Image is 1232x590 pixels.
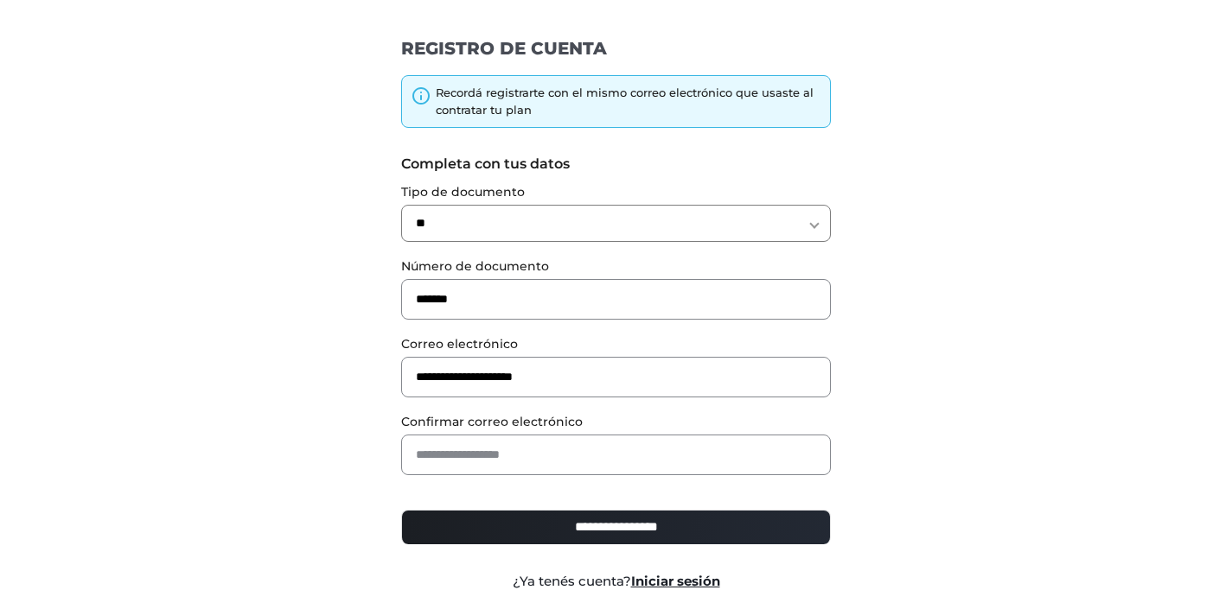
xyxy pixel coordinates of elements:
label: Confirmar correo electrónico [401,413,831,431]
h1: REGISTRO DE CUENTA [401,37,831,60]
label: Número de documento [401,257,831,276]
div: Recordá registrarte con el mismo correo electrónico que usaste al contratar tu plan [436,85,821,118]
label: Tipo de documento [401,183,831,201]
a: Iniciar sesión [631,573,720,589]
label: Correo electrónico [401,335,831,353]
label: Completa con tus datos [401,154,831,174]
